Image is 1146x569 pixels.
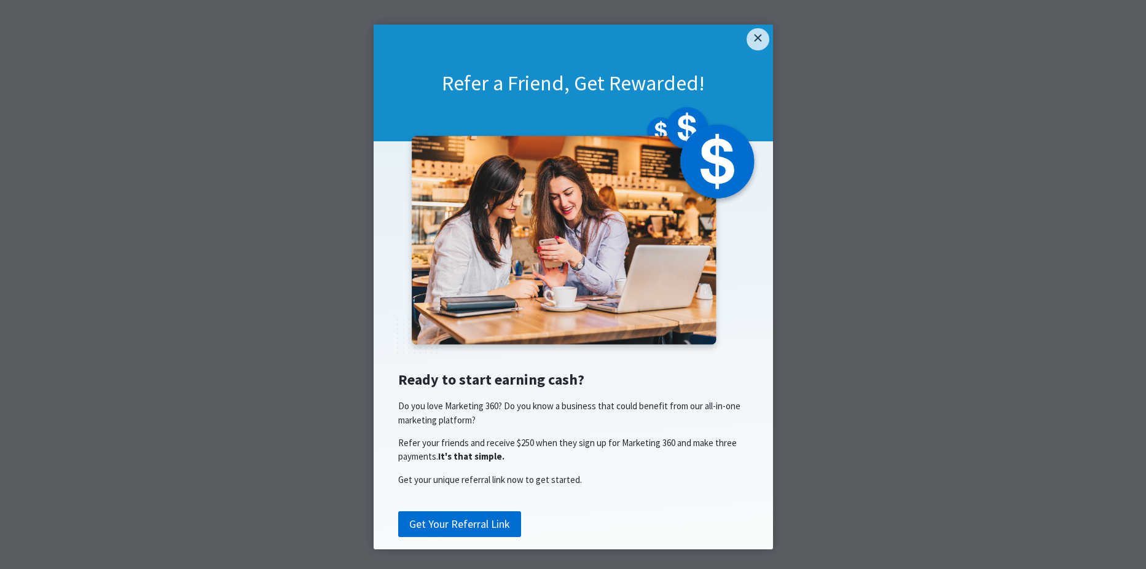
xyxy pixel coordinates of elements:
span: Get your unique referral link now to get started. [398,474,582,485]
a: Close modal [747,28,769,50]
span: Refer your friends and receive $250 when they sign up for Marketing 360 and make three payments. [398,437,737,462]
a: Get Your Referral Link [398,511,521,537]
h1: Refer a Friend, Get Rewarded! [374,69,773,96]
span: Ready to start earning cash? [398,370,584,389]
span: Do you love Marketing 360? Do you know a business that could benefit from our all-in-one marketin... [398,400,740,425]
span: It's that simple. [438,450,504,462]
